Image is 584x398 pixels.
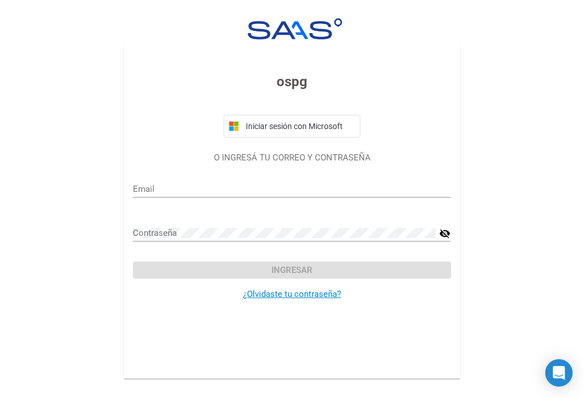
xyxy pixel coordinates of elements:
[133,151,451,164] p: O INGRESÁ TU CORREO Y CONTRASEÑA
[439,227,451,240] mat-icon: visibility_off
[271,265,313,275] span: Ingresar
[133,262,451,279] button: Ingresar
[244,122,355,131] span: Iniciar sesión con Microsoft
[545,359,573,387] div: Open Intercom Messenger
[133,71,451,92] h3: ospg
[243,289,341,299] a: ¿Olvidaste tu contraseña?
[224,115,360,138] button: Iniciar sesión con Microsoft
